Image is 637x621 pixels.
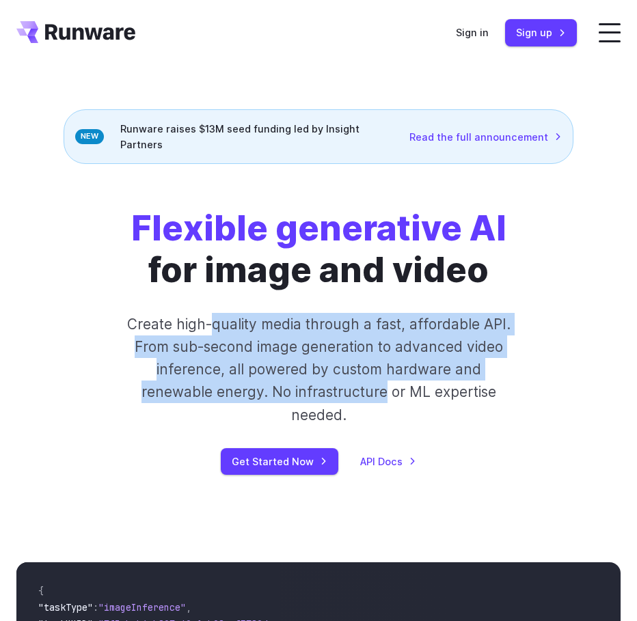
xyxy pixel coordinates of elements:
a: Read the full announcement [409,129,562,145]
span: { [38,585,44,597]
p: Create high-quality media through a fast, affordable API. From sub-second image generation to adv... [125,313,512,426]
a: Sign in [456,25,489,40]
span: "taskType" [38,601,93,613]
span: "imageInference" [98,601,186,613]
h1: for image and video [131,208,506,291]
span: , [186,601,191,613]
a: Sign up [505,19,577,46]
strong: Flexible generative AI [131,207,506,249]
a: Get Started Now [221,448,338,475]
a: Go to / [16,21,135,43]
div: Runware raises $13M seed funding led by Insight Partners [64,109,573,164]
a: API Docs [360,454,416,469]
span: : [93,601,98,613]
